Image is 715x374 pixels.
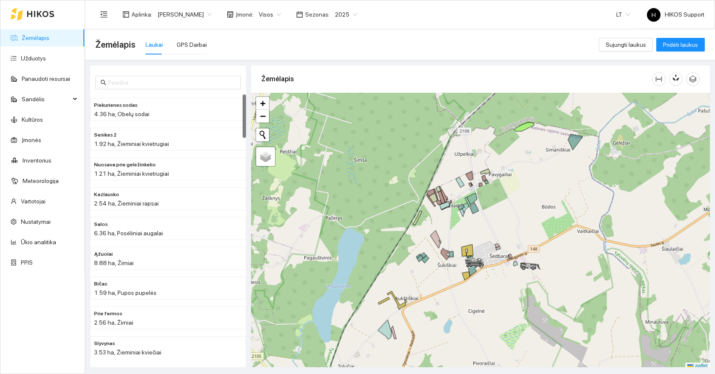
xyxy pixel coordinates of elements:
[108,78,236,87] input: Paieška
[94,349,161,356] span: 3.53 ha, Žieminiai kviečiai
[21,239,56,246] a: Ūkio analitika
[94,310,122,318] span: Prie fermos
[599,41,653,48] a: Sujungti laukus
[256,128,269,141] button: Initiate a new search
[94,289,157,296] span: 1.59 ha, Pupos pupelės
[647,11,704,18] span: HIKOS Support
[652,76,665,83] span: column-width
[22,75,70,82] a: Panaudoti resursai
[616,8,630,21] span: LT
[599,38,653,51] button: Sujungti laukus
[261,67,652,91] div: Žemėlapis
[22,91,70,108] span: Sandėlis
[94,111,149,117] span: 4.36 ha, Obelų sodai
[100,11,108,18] span: menu-fold
[256,147,275,166] a: Layers
[652,72,666,86] button: column-width
[296,11,303,18] span: calendar
[94,319,133,326] span: 2.56 ha, Žirniai
[656,41,705,48] a: Pridėti laukus
[227,11,234,18] span: shop
[21,259,33,266] a: PPIS
[95,38,135,51] span: Žemėlapis
[22,116,43,123] a: Kultūros
[95,6,112,23] button: menu-fold
[146,40,163,49] div: Laukai
[652,8,656,22] span: H
[100,80,106,86] span: search
[23,177,59,184] a: Meteorologija
[260,98,266,108] span: +
[256,97,269,110] a: Zoom in
[335,8,357,21] span: 2025
[94,101,137,109] span: Piekurienes sodas
[23,157,51,164] a: Inventorius
[256,110,269,123] a: Zoom out
[656,38,705,51] button: Pridėti laukus
[132,10,152,19] span: Aplinka :
[177,40,207,49] div: GPS Darbai
[94,140,169,147] span: 1.92 ha, Žieminiai kvietrugiai
[94,191,119,199] span: Kazlausko
[94,170,169,177] span: 1.21 ha, Žieminiai kvietrugiai
[94,220,108,228] span: Salos
[260,111,266,121] span: −
[687,363,708,369] a: Leaflet
[22,137,41,143] a: Įmonės
[259,8,281,21] span: Visos
[305,10,330,19] span: Sezonas :
[157,8,212,21] span: Paulius
[236,10,254,19] span: Įmonė :
[21,198,46,205] a: Vartotojai
[123,11,129,18] span: layout
[21,218,51,225] a: Nustatymai
[21,55,46,62] a: Užduotys
[94,200,159,207] span: 2.54 ha, Žieminiai rapsai
[94,230,163,237] span: 6.36 ha, Posėliniai augalai
[94,250,113,258] span: Ąžuolai
[22,34,49,41] a: Žemėlapis
[606,40,646,49] span: Sujungti laukus
[94,280,107,288] span: Bičas
[94,260,134,266] span: 8.88 ha, Žirniai
[94,131,117,139] span: Senikes 2
[94,161,156,169] span: Nuosava prie geležinkelio
[663,40,698,49] span: Pridėti laukus
[94,340,115,348] span: Slyvynas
